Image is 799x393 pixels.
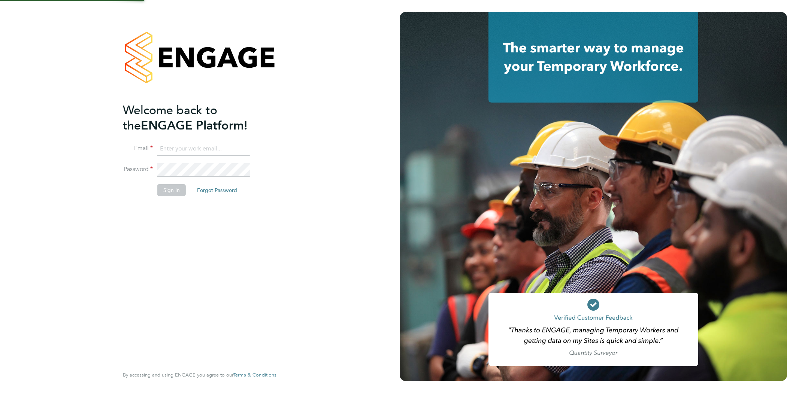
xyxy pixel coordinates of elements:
[123,103,217,133] span: Welcome back to the
[157,142,250,156] input: Enter your work email...
[123,165,153,173] label: Password
[157,184,186,196] button: Sign In
[123,103,269,133] h2: ENGAGE Platform!
[123,372,276,378] span: By accessing and using ENGAGE you agree to our
[123,144,153,152] label: Email
[233,372,276,378] a: Terms & Conditions
[191,184,243,196] button: Forgot Password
